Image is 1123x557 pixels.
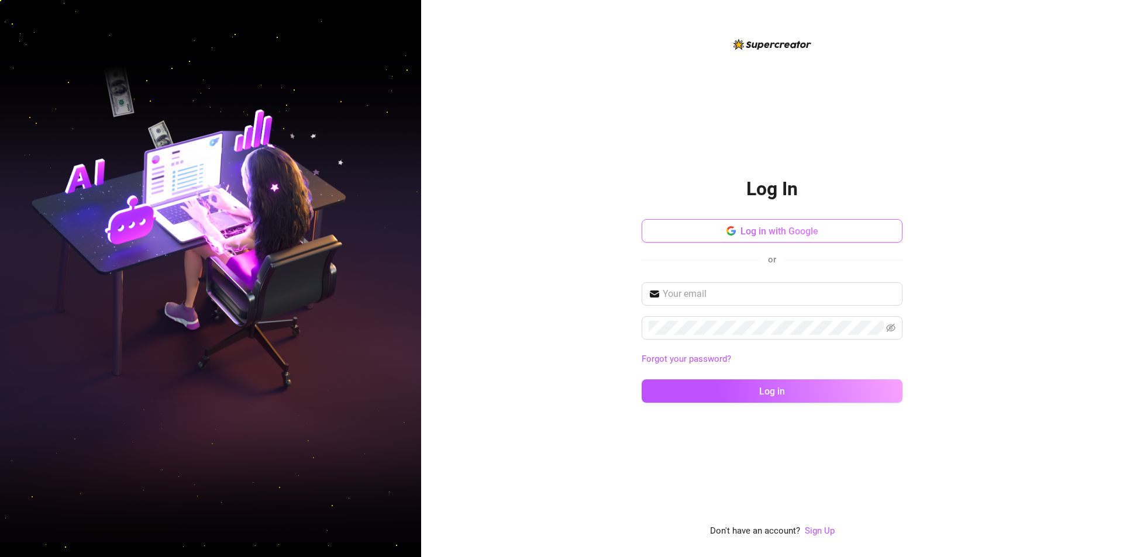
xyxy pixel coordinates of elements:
[759,386,785,397] span: Log in
[768,254,776,265] span: or
[642,354,731,364] a: Forgot your password?
[746,177,798,201] h2: Log In
[740,226,818,237] span: Log in with Google
[642,352,902,366] a: Forgot your password?
[733,39,811,50] img: logo-BBDzfeDw.svg
[805,525,835,536] a: Sign Up
[710,524,800,538] span: Don't have an account?
[886,323,895,333] span: eye-invisible
[805,524,835,538] a: Sign Up
[642,379,902,403] button: Log in
[642,219,902,243] button: Log in with Google
[663,287,895,301] input: Your email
